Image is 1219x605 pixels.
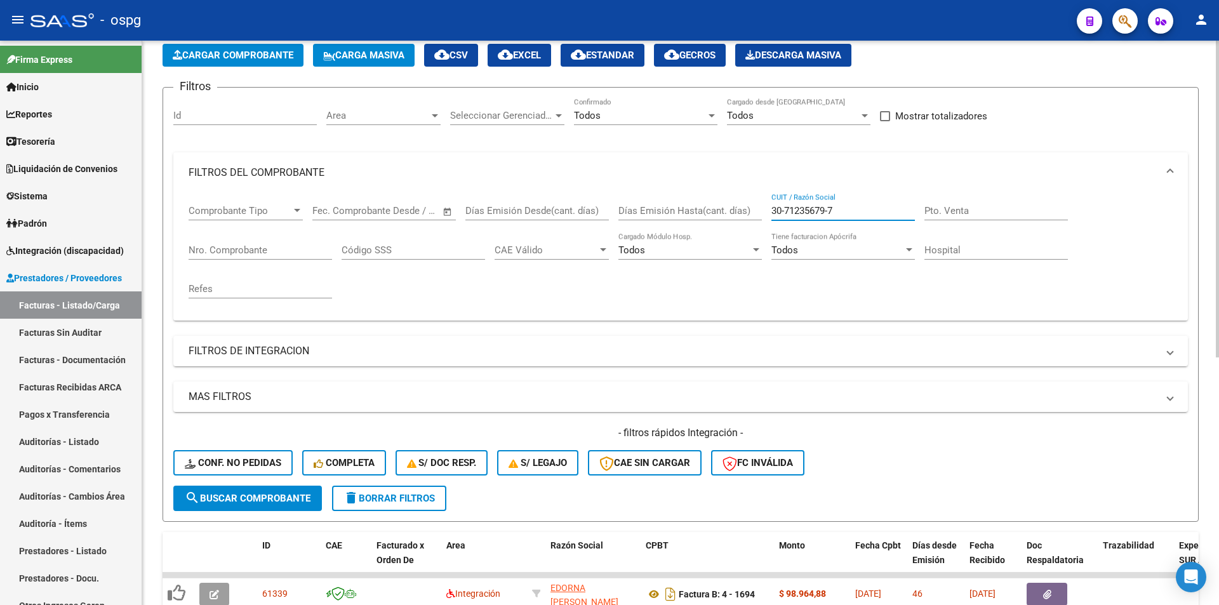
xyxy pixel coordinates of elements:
h4: - filtros rápidos Integración - [173,426,1188,440]
span: CAE [326,540,342,550]
span: EXCEL [498,50,541,61]
mat-expansion-panel-header: MAS FILTROS [173,382,1188,412]
span: Fecha Recibido [969,540,1005,565]
span: Todos [574,110,601,121]
span: Borrar Filtros [343,493,435,504]
button: Carga Masiva [313,44,415,67]
span: S/ Doc Resp. [407,457,477,469]
datatable-header-cell: Facturado x Orden De [371,532,441,588]
span: [DATE] [855,588,881,599]
span: Reportes [6,107,52,121]
span: Integración (discapacidad) [6,244,124,258]
datatable-header-cell: Doc Respaldatoria [1022,532,1098,588]
span: Prestadores / Proveedores [6,271,122,285]
mat-icon: delete [343,490,359,505]
span: Firma Express [6,53,72,67]
span: CAE SIN CARGAR [599,457,690,469]
datatable-header-cell: CAE [321,532,371,588]
span: S/ legajo [509,457,567,469]
datatable-header-cell: CPBT [641,532,774,588]
button: Conf. no pedidas [173,450,293,475]
button: Cargar Comprobante [163,44,303,67]
mat-icon: cloud_download [664,47,679,62]
button: Estandar [561,44,644,67]
button: EXCEL [488,44,551,67]
button: S/ Doc Resp. [396,450,488,475]
mat-icon: person [1194,12,1209,27]
button: S/ legajo [497,450,578,475]
datatable-header-cell: Razón Social [545,532,641,588]
span: ID [262,540,270,550]
span: Area [326,110,429,121]
button: Borrar Filtros [332,486,446,511]
span: CSV [434,50,468,61]
mat-expansion-panel-header: FILTROS DEL COMPROBANTE [173,152,1188,193]
span: Tesorería [6,135,55,149]
mat-expansion-panel-header: FILTROS DE INTEGRACION [173,336,1188,366]
span: - ospg [100,6,141,34]
span: Días desde Emisión [912,540,957,565]
span: Inicio [6,80,39,94]
button: Gecros [654,44,726,67]
span: Buscar Comprobante [185,493,310,504]
div: FILTROS DEL COMPROBANTE [173,193,1188,321]
datatable-header-cell: Monto [774,532,850,588]
span: Comprobante Tipo [189,205,291,216]
span: Facturado x Orden De [376,540,424,565]
button: FC Inválida [711,450,804,475]
span: Todos [618,244,645,256]
datatable-header-cell: Fecha Recibido [964,532,1022,588]
span: Doc Respaldatoria [1027,540,1084,565]
app-download-masive: Descarga masiva de comprobantes (adjuntos) [735,44,851,67]
i: Descargar documento [662,584,679,604]
span: Sistema [6,189,48,203]
span: Gecros [664,50,716,61]
mat-panel-title: FILTROS DE INTEGRACION [189,344,1157,358]
span: Estandar [571,50,634,61]
span: Trazabilidad [1103,540,1154,550]
button: Descarga Masiva [735,44,851,67]
mat-icon: menu [10,12,25,27]
span: Integración [446,588,500,599]
span: [DATE] [969,588,996,599]
span: Mostrar totalizadores [895,109,987,124]
datatable-header-cell: ID [257,532,321,588]
input: Fecha fin [375,205,437,216]
span: 61339 [262,588,288,599]
mat-icon: cloud_download [498,47,513,62]
datatable-header-cell: Fecha Cpbt [850,532,907,588]
span: Descarga Masiva [745,50,841,61]
button: Buscar Comprobante [173,486,322,511]
strong: Factura B: 4 - 1694 [679,589,755,599]
span: Conf. no pedidas [185,457,281,469]
span: Carga Masiva [323,50,404,61]
span: Completa [314,457,375,469]
input: Fecha inicio [312,205,364,216]
datatable-header-cell: Días desde Emisión [907,532,964,588]
span: FC Inválida [723,457,793,469]
mat-panel-title: FILTROS DEL COMPROBANTE [189,166,1157,180]
span: Cargar Comprobante [173,50,293,61]
button: CSV [424,44,478,67]
datatable-header-cell: Trazabilidad [1098,532,1174,588]
span: Area [446,540,465,550]
span: Padrón [6,216,47,230]
span: Todos [771,244,798,256]
span: 46 [912,588,923,599]
div: Open Intercom Messenger [1176,562,1206,592]
span: Seleccionar Gerenciador [450,110,553,121]
span: Razón Social [550,540,603,550]
button: Completa [302,450,386,475]
datatable-header-cell: Area [441,532,527,588]
mat-icon: cloud_download [434,47,450,62]
h3: Filtros [173,77,217,95]
span: CAE Válido [495,244,597,256]
span: Todos [727,110,754,121]
span: Fecha Cpbt [855,540,901,550]
button: Open calendar [441,204,455,219]
strong: $ 98.964,88 [779,588,826,599]
span: Liquidación de Convenios [6,162,117,176]
mat-panel-title: MAS FILTROS [189,390,1157,404]
mat-icon: cloud_download [571,47,586,62]
span: CPBT [646,540,669,550]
